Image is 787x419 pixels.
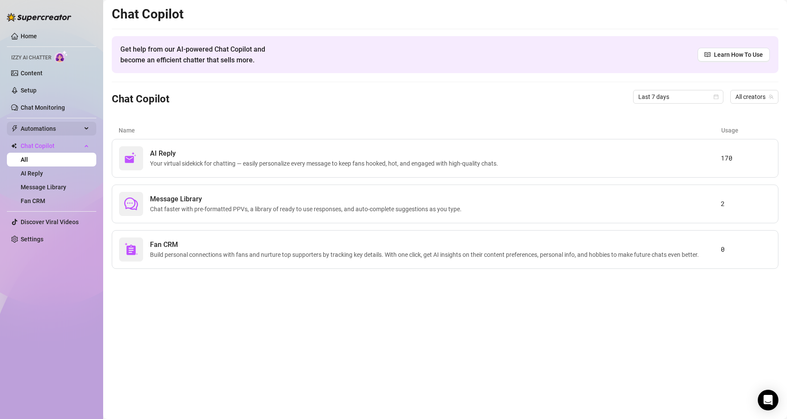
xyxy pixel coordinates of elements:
img: svg%3e [124,151,138,165]
h2: Chat Copilot [112,6,778,22]
img: Chat Copilot [11,143,17,149]
a: Fan CRM [21,197,45,204]
span: read [704,52,710,58]
article: Name [119,126,721,135]
article: Usage [721,126,772,135]
span: Learn How To Use [714,50,763,59]
span: Chat Copilot [21,139,82,153]
span: Message Library [150,194,465,204]
img: logo-BBDzfeDw.svg [7,13,71,22]
img: AI Chatter [55,50,68,63]
img: svg%3e [124,243,138,256]
span: AI Reply [150,148,502,159]
span: thunderbolt [11,125,18,132]
a: All [21,156,28,163]
span: team [769,94,774,99]
article: 0 [721,244,771,255]
a: Learn How To Use [698,48,770,62]
span: Get help from our AI-powered Chat Copilot and become an efficient chatter that sells more. [120,44,286,65]
a: Setup [21,87,37,94]
span: comment [124,197,138,211]
article: 170 [721,153,771,163]
a: Content [21,70,43,77]
span: Fan CRM [150,240,702,250]
span: Last 7 days [638,90,718,103]
div: Open Intercom Messenger [758,390,778,410]
span: Automations [21,122,82,136]
span: All creators [735,90,773,103]
a: Message Library [21,184,66,191]
a: Settings [21,236,43,243]
a: Chat Monitoring [21,104,65,111]
span: Build personal connections with fans and nurture top supporters by tracking key details. With one... [150,250,702,259]
span: Izzy AI Chatter [11,54,51,62]
h3: Chat Copilot [112,92,169,106]
span: Your virtual sidekick for chatting — easily personalize every message to keep fans hooked, hot, a... [150,159,502,168]
a: AI Reply [21,170,43,177]
span: Chat faster with pre-formatted PPVs, a library of ready to use responses, and auto-complete sugge... [150,204,465,214]
a: Home [21,33,37,40]
span: calendar [714,94,719,99]
article: 2 [721,199,771,209]
a: Discover Viral Videos [21,219,79,225]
